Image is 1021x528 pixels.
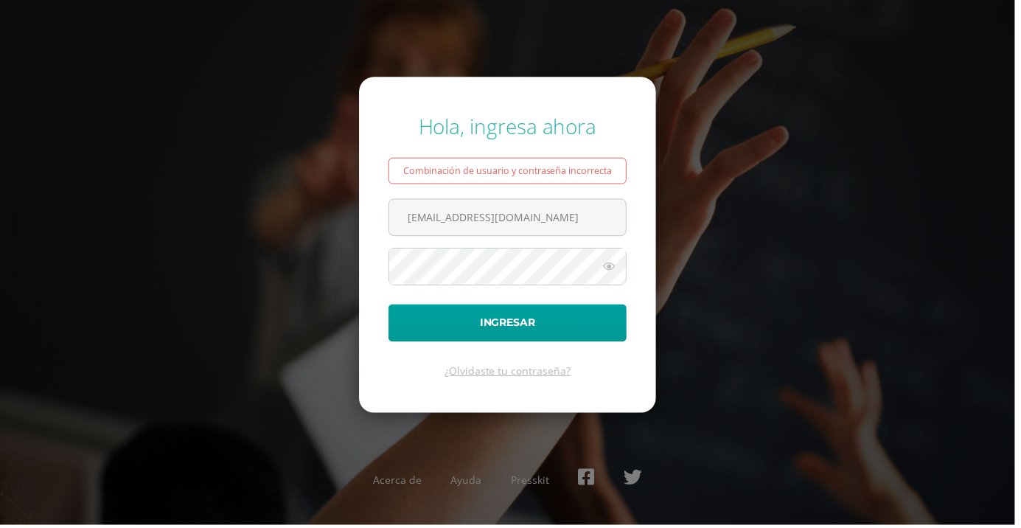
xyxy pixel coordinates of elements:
button: Ingresar [391,306,630,344]
input: Correo electrónico o usuario [391,201,630,237]
a: Acerca de [375,476,424,490]
div: Combinación de usuario y contraseña incorrecta [391,159,630,185]
a: Presskit [514,476,552,490]
a: ¿Olvidaste tu contraseña? [447,366,574,380]
a: Ayuda [453,476,484,490]
div: Hola, ingresa ahora [391,113,630,141]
